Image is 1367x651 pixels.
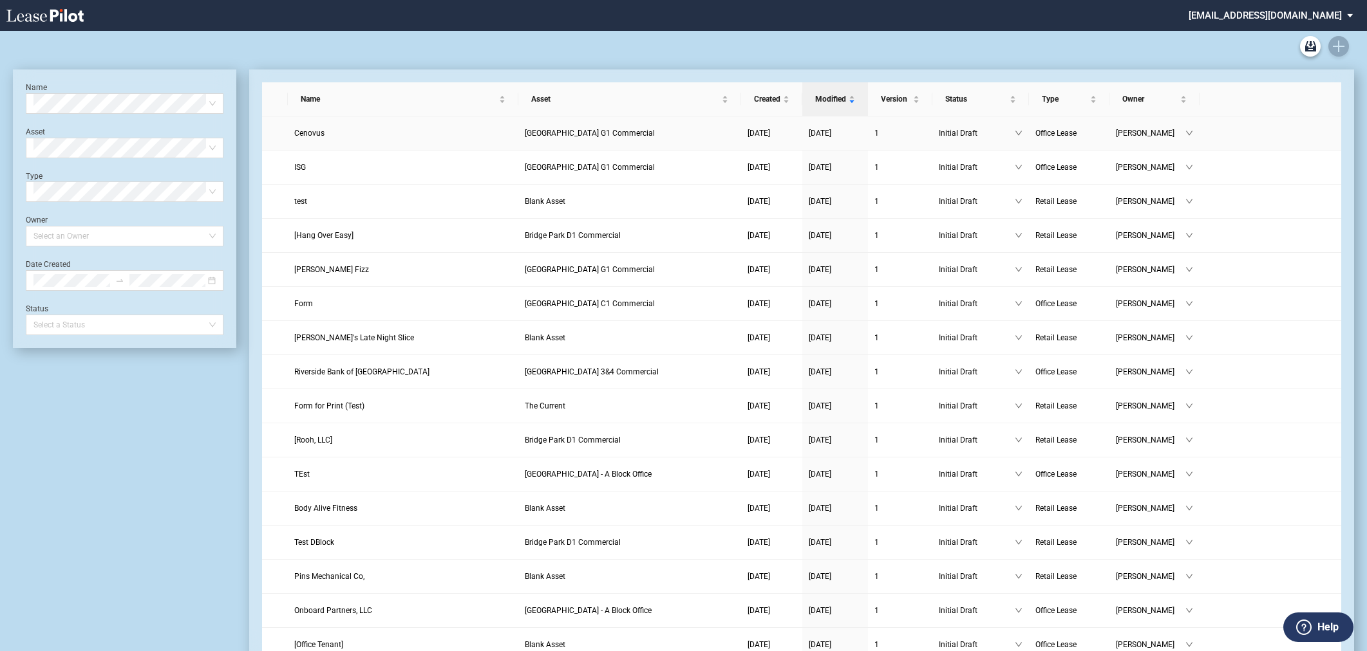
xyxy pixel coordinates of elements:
span: [Hang Over Easy] [294,231,354,240]
span: [PERSON_NAME] [1116,570,1185,583]
a: Retail Lease [1035,229,1103,242]
a: [DATE] [809,570,862,583]
a: [DATE] [748,536,796,549]
a: [DATE] [748,195,796,208]
span: down [1185,129,1193,137]
span: down [1185,402,1193,410]
span: Initial Draft [939,229,1015,242]
a: [DATE] [809,263,862,276]
span: down [1185,232,1193,239]
span: down [1015,504,1023,512]
span: down [1015,402,1023,410]
a: [PERSON_NAME]'s Late Night Slice [294,331,512,344]
a: [GEOGRAPHIC_DATA] 3&4 Commercial [525,365,735,378]
span: [PERSON_NAME] [1116,127,1185,140]
span: Bridge Park D1 Commercial [525,231,621,240]
span: Office Lease [1035,163,1077,172]
span: [PERSON_NAME] [1116,263,1185,276]
span: Created [754,93,780,105]
span: Blank Asset [525,504,565,513]
span: [PERSON_NAME] [1116,638,1185,651]
span: Cenovus [294,129,325,138]
label: Date Created [26,260,71,269]
span: 1 [874,231,879,240]
a: Bridge Park D1 Commercial [525,434,735,446]
span: [Office Tenant] [294,640,343,649]
a: [DATE] [809,229,862,242]
span: [DATE] [748,504,770,513]
a: Pins Mechanical Co, [294,570,512,583]
span: [DATE] [748,367,770,376]
label: Name [26,83,47,92]
span: [DATE] [809,231,831,240]
th: Status [932,82,1029,116]
span: [PERSON_NAME] [1116,365,1185,378]
span: Initial Draft [939,127,1015,140]
th: Asset [518,82,741,116]
span: Retail Lease [1035,436,1077,445]
a: 1 [874,570,926,583]
span: [PERSON_NAME] [1116,297,1185,310]
a: 1 [874,195,926,208]
span: Retail Lease [1035,197,1077,206]
span: [PERSON_NAME] [1116,604,1185,617]
span: [DATE] [809,129,831,138]
a: ISG [294,161,512,174]
span: Blank Asset [525,640,565,649]
span: 1 [874,436,879,445]
span: [DATE] [748,640,770,649]
a: [DATE] [748,161,796,174]
span: [DATE] [809,572,831,581]
label: Owner [26,215,48,225]
span: down [1015,641,1023,648]
a: [GEOGRAPHIC_DATA] C1 Commercial [525,297,735,310]
a: [DATE] [809,161,862,174]
span: 1 [874,470,879,479]
span: Initial Draft [939,161,1015,174]
a: Blank Asset [525,331,735,344]
span: ISG [294,163,306,172]
span: down [1185,197,1193,205]
label: Status [26,304,48,313]
a: [DATE] [809,604,862,617]
th: Name [288,82,518,116]
span: [DATE] [748,436,770,445]
a: [DATE] [809,127,862,140]
span: [DATE] [809,163,831,172]
span: Blank Asset [525,572,565,581]
span: [DATE] [809,333,831,342]
a: [PERSON_NAME] Fizz [294,263,512,276]
a: 1 [874,161,926,174]
a: [DATE] [809,195,862,208]
span: [DATE] [809,197,831,206]
a: Blank Asset [525,638,735,651]
span: 1 [874,163,879,172]
span: Bridge Park C1 Commercial [525,299,655,308]
span: test [294,197,307,206]
span: [DATE] [748,231,770,240]
span: Mikey's Late Night Slice [294,333,414,342]
span: Initial Draft [939,468,1015,481]
a: [DATE] [748,570,796,583]
a: [DATE] [748,331,796,344]
span: [DATE] [748,538,770,547]
span: Bridge Park G1 Commercial [525,129,655,138]
span: [DATE] [809,401,831,410]
span: Asset [531,93,719,105]
a: Riverside Bank of [GEOGRAPHIC_DATA] [294,365,512,378]
span: [DATE] [748,299,770,308]
span: Retail Lease [1035,231,1077,240]
a: [GEOGRAPHIC_DATA] - A Block Office [525,604,735,617]
span: [PERSON_NAME] [1116,331,1185,344]
label: Help [1317,619,1339,636]
a: [GEOGRAPHIC_DATA] G1 Commercial [525,263,735,276]
a: [GEOGRAPHIC_DATA] G1 Commercial [525,127,735,140]
span: Initial Draft [939,638,1015,651]
span: Initial Draft [939,502,1015,515]
span: Pins Mechanical Co, [294,572,364,581]
th: Modified [802,82,868,116]
span: Bridge Park D1 Commercial [525,436,621,445]
a: [DATE] [748,638,796,651]
span: Initial Draft [939,331,1015,344]
button: Help [1283,612,1353,642]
